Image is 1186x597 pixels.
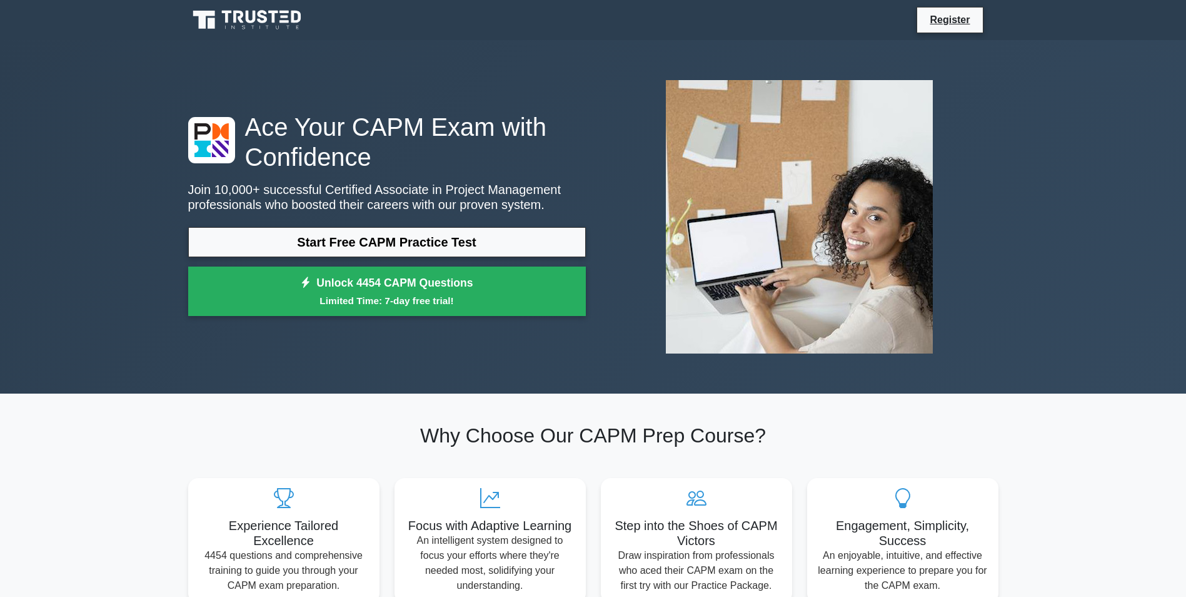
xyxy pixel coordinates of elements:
[405,518,576,533] h5: Focus with Adaptive Learning
[188,182,586,212] p: Join 10,000+ successful Certified Associate in Project Management professionals who boosted their...
[611,548,782,593] p: Draw inspiration from professionals who aced their CAPM exam on the first try with our Practice P...
[188,424,998,447] h2: Why Choose Our CAPM Prep Course?
[204,293,570,308] small: Limited Time: 7-day free trial!
[198,548,369,593] p: 4454 questions and comprehensive training to guide you through your CAPM exam preparation.
[922,12,977,28] a: Register
[198,518,369,548] h5: Experience Tailored Excellence
[611,518,782,548] h5: Step into the Shoes of CAPM Victors
[188,112,586,172] h1: Ace Your CAPM Exam with Confidence
[405,533,576,593] p: An intelligent system designed to focus your efforts where they're needed most, solidifying your ...
[817,548,988,593] p: An enjoyable, intuitive, and effective learning experience to prepare you for the CAPM exam.
[817,518,988,548] h5: Engagement, Simplicity, Success
[188,267,586,317] a: Unlock 4454 CAPM QuestionsLimited Time: 7-day free trial!
[188,227,586,257] a: Start Free CAPM Practice Test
